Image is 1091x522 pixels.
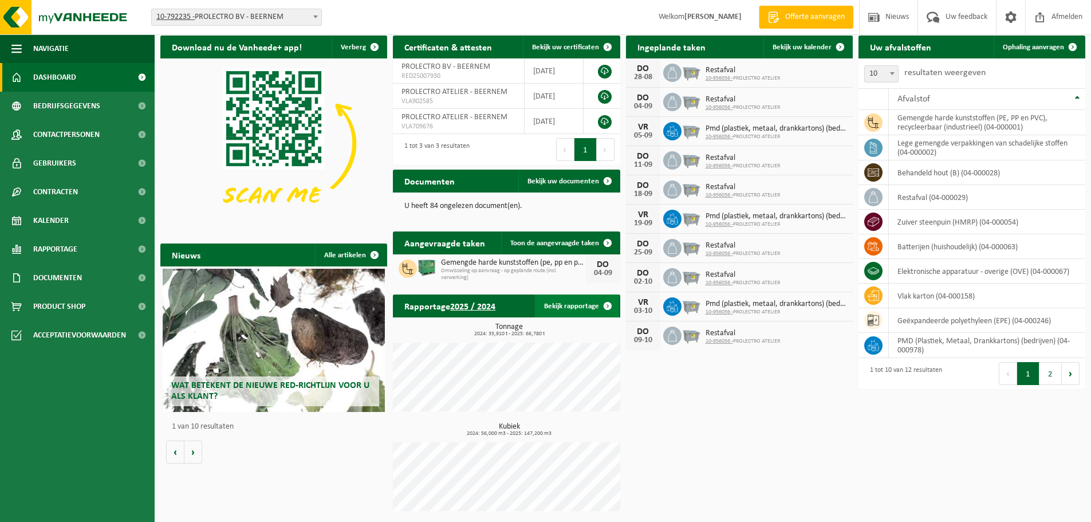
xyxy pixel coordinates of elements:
div: DO [632,93,655,103]
h2: Documenten [393,170,466,192]
span: PROLECTRO ATELIER - BEERNEM [401,88,507,96]
span: 10-792235 - PROLECTRO BV - BEERNEM [152,9,321,25]
div: DO [632,181,655,190]
h2: Ingeplande taken [626,36,717,58]
span: 2024: 35,910 t - 2025: 66,780 t [399,331,620,337]
td: geëxpandeerde polyethyleen (EPE) (04-000246) [889,308,1085,333]
span: Offerte aanvragen [782,11,848,23]
span: Dashboard [33,63,76,92]
tcxspan: Call 10-956056 - via 3CX [706,104,733,111]
span: PROLECTRO ATELIER [706,280,780,286]
div: 09-10 [632,336,655,344]
span: Restafval [706,329,780,338]
span: PROLECTRO ATELIER [706,75,780,82]
span: Documenten [33,264,82,292]
button: Previous [999,362,1017,385]
button: Previous [556,138,574,161]
label: resultaten weergeven [904,68,986,77]
div: VR [632,210,655,219]
div: DO [632,64,655,73]
button: Volgende [184,441,202,464]
div: 05-09 [632,132,655,140]
td: zuiver steenpuin (HMRP) (04-000054) [889,210,1085,234]
tcxspan: Call 2025 / 2024 via 3CX [450,303,495,312]
span: Ophaling aanvragen [1003,44,1064,51]
a: Ophaling aanvragen [994,36,1084,58]
img: WB-2500-GAL-GY-01 [682,296,701,315]
span: Omwisseling op aanvraag - op geplande route (incl. verwerking) [441,268,585,281]
td: [DATE] [525,58,584,84]
h2: Download nu de Vanheede+ app! [160,36,313,58]
td: [DATE] [525,84,584,109]
div: 02-10 [632,278,655,286]
span: Navigatie [33,34,69,63]
a: Toon de aangevraagde taken [501,231,619,254]
span: Restafval [706,95,780,104]
div: 19-09 [632,219,655,227]
div: 28-08 [632,73,655,81]
span: Restafval [706,241,780,250]
a: Offerte aanvragen [759,6,853,29]
div: 04-09 [632,103,655,111]
img: PB-HB-1400-HPE-GN-01 [417,258,436,277]
span: PROLECTRO ATELIER [706,221,847,228]
h2: Uw afvalstoffen [858,36,943,58]
tcxspan: Call 10-956056 - via 3CX [706,221,733,227]
td: vlak karton (04-000158) [889,284,1085,308]
span: PROLECTRO ATELIER [706,192,780,199]
span: PROLECTRO ATELIER [706,250,780,257]
img: WB-2500-GAL-GY-01 [682,179,701,198]
span: 10-792235 - PROLECTRO BV - BEERNEM [151,9,322,26]
span: PROLECTRO ATELIER [706,338,780,345]
span: Wat betekent de nieuwe RED-richtlijn voor u als klant? [171,381,369,401]
div: 1 tot 10 van 12 resultaten [864,361,942,386]
span: Restafval [706,154,780,163]
img: WB-2500-GAL-GY-01 [682,120,701,140]
span: Bekijk uw kalender [773,44,832,51]
img: WB-2500-GAL-GY-01 [682,62,701,81]
button: Next [597,138,615,161]
tcxspan: Call 10-956056 - via 3CX [706,280,733,286]
div: VR [632,298,655,307]
span: Toon de aangevraagde taken [510,240,599,247]
a: Bekijk uw documenten [518,170,619,193]
tcxspan: Call 10-792235 - via 3CX [156,13,195,21]
span: PROLECTRO ATELIER [706,134,847,140]
tcxspan: Call 10-956056 - via 3CX [706,250,733,257]
span: Pmd (plastiek, metaal, drankkartons) (bedrijven) [706,300,847,309]
span: 10 [864,65,899,83]
span: 2024: 56,000 m3 - 2025: 147,200 m3 [399,431,620,437]
div: 03-10 [632,307,655,315]
span: Gebruikers [33,149,76,178]
tcxspan: Call 10-956056 - via 3CX [706,134,733,140]
span: Restafval [706,66,780,75]
div: 1 tot 3 van 3 resultaten [399,137,470,162]
button: 1 [574,138,597,161]
img: Download de VHEPlus App [160,58,387,229]
span: 10 [865,66,898,82]
span: PROLECTRO ATELIER - BEERNEM [401,113,507,121]
span: Acceptatievoorwaarden [33,321,126,350]
span: Rapportage [33,235,77,264]
span: Contracten [33,178,78,206]
span: Pmd (plastiek, metaal, drankkartons) (bedrijven) [706,124,847,134]
button: Vorige [166,441,184,464]
span: Afvalstof [897,95,930,104]
h2: Certificaten & attesten [393,36,503,58]
a: Bekijk uw certificaten [523,36,619,58]
span: Restafval [706,183,780,192]
h2: Aangevraagde taken [393,231,497,254]
span: Pmd (plastiek, metaal, drankkartons) (bedrijven) [706,212,847,221]
td: lege gemengde verpakkingen van schadelijke stoffen (04-000002) [889,135,1085,160]
td: restafval (04-000029) [889,185,1085,210]
img: WB-2500-GAL-GY-01 [682,237,701,257]
span: Bekijk uw documenten [527,178,599,185]
td: elektronische apparatuur - overige (OVE) (04-000067) [889,259,1085,284]
p: 1 van 10 resultaten [172,423,381,431]
span: Product Shop [33,292,85,321]
div: 04-09 [592,269,615,277]
tcxspan: Call 10-956056 - via 3CX [706,309,733,315]
a: Bekijk uw kalender [763,36,852,58]
div: DO [632,152,655,161]
button: 1 [1017,362,1039,385]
